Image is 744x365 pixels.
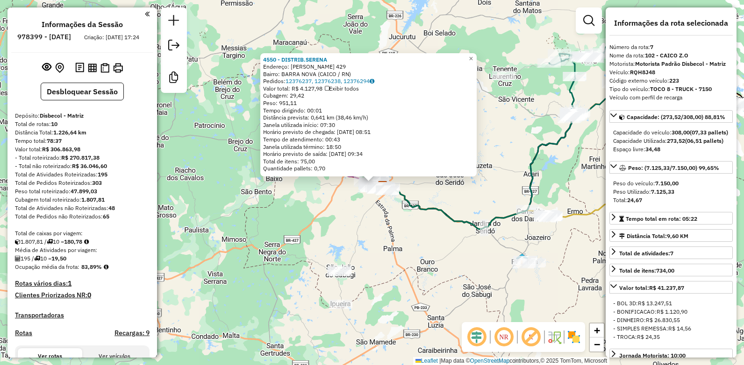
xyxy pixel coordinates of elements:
[263,92,474,99] div: Cubagem: 29,42
[15,256,21,261] i: Total de Atividades
[40,112,84,119] strong: Disbecol - Matriz
[34,256,40,261] i: Total de rotas
[92,179,102,186] strong: 303
[668,325,691,332] span: R$ 14,56
[165,36,183,57] a: Exportar sessão
[609,175,733,208] div: Peso: (7.125,33/7.150,00) 99,65%
[667,232,688,239] span: 9,60 KM
[613,188,729,196] div: Peso Utilizado:
[263,143,474,151] div: Janela utilizada término: 18:50
[685,137,723,144] strong: (06,51 pallets)
[655,180,679,187] strong: 7.150,00
[86,61,99,74] button: Visualizar relatório de Roteirização
[609,349,733,361] a: Jornada Motorista: 10:00
[98,171,107,178] strong: 195
[111,61,125,75] button: Imprimir Rotas
[415,358,438,364] a: Leaflet
[41,83,124,100] button: Desbloquear Sessão
[669,77,679,84] strong: 223
[71,188,97,195] strong: 47.899,03
[81,196,105,203] strong: 1.807,81
[73,61,86,75] button: Logs desbloquear sessão
[15,179,150,187] div: Total de Pedidos Roteirizados:
[566,330,581,344] img: Exibir/Ocultar setores
[15,120,150,128] div: Total de rotas:
[329,267,352,276] div: Atividade não roteirizada - SUP. SABUGI
[535,211,558,220] div: Atividade não roteirizada - SNOOKER BAR II
[613,137,729,145] div: Capacidade Utilizada:
[594,338,600,350] span: −
[15,170,150,179] div: Total de Atividades Roteirizadas:
[51,255,66,262] strong: 19,50
[15,112,150,120] div: Depósito:
[609,295,733,345] div: Valor total:R$ 41.237,87
[15,229,150,238] div: Total de caixas por viagem:
[99,61,111,75] button: Visualizar Romaneio
[522,258,546,267] div: Atividade não roteirizada - CLUB CAERN
[520,326,542,348] span: Exibir rótulo
[263,56,327,63] a: 4550 - DISTRIB.SERENA
[609,212,733,225] a: Tempo total em rota: 05:22
[534,212,558,222] div: Atividade não roteirizada - MERCADINHO NOVA OPCa
[15,329,32,337] a: Rotas
[627,197,642,204] strong: 24,67
[627,113,725,120] span: Capacidade: (273,52/308,00) 88,81%
[637,333,660,340] span: R$ 24,35
[329,300,352,309] div: Atividade não roteirizada - PADARIA SAO JOSE
[638,300,672,307] span: R$ 13.247,51
[492,71,515,80] div: Atividade não roteirizada - REDE SERIDO - TENENT
[47,137,62,144] strong: 78:37
[609,60,733,68] div: Motorista:
[493,326,515,348] span: Ocultar NR
[619,284,684,292] div: Valor total:
[534,211,558,220] div: Atividade não roteirizada - HOTFRUIT CENTRAL
[594,324,600,336] span: +
[613,299,729,308] div: - BOL 3D:
[609,43,733,51] div: Número da rota:
[650,43,653,50] strong: 7
[82,348,147,364] button: Ver veículos
[512,259,536,268] div: Atividade não roteirizada - ADAILTON RANIERIO DA
[613,316,729,324] div: - DINHEIRO:
[535,211,558,221] div: Atividade não roteirizada - MERC OLIVEIRA
[609,77,733,85] div: Código externo veículo:
[15,311,150,319] h4: Transportadoras
[613,308,729,316] div: - BONIFICACAO:
[536,210,559,219] div: Atividade não roteirizada - ELIMIARES DA SILVA
[609,19,733,28] h4: Informações da rota selecionada
[536,211,559,220] div: Atividade não roteirizada - FENIX BAR E REST
[84,239,89,245] i: Meta Caixas/viagem: 1,00 Diferença: 179,78
[469,55,473,63] span: ×
[263,77,474,85] div: Pedidos:
[645,146,660,153] strong: 34,48
[413,357,609,365] div: Map data © contributors,© 2025 TomTom, Microsoft
[613,145,729,154] div: Espaço livre:
[40,60,53,75] button: Exibir sessão original
[263,121,474,129] div: Janela utilizada início: 07:30
[53,61,66,75] button: Centralizar mapa no depósito ou ponto de apoio
[609,264,733,276] a: Total de itens:734,00
[18,348,82,364] button: Ver rotas
[377,181,389,193] img: Disbecol - Matriz
[651,188,674,195] strong: 7.125,33
[590,323,604,337] a: Zoom in
[613,324,729,333] div: - SIMPLES REMESSA:
[263,70,474,78] div: Bairro: BARRA NOVA (CAICO / RN)
[630,69,655,76] strong: RQH8J48
[609,125,733,157] div: Capacidade: (273,52/308,00) 88,81%
[645,52,688,59] strong: 102 - CAICO Z.O
[263,56,474,173] div: Tempo de atendimento: 00:43
[47,239,53,245] i: Total de rotas
[657,308,687,315] span: R$ 1.120,90
[325,85,359,92] span: Exibir todos
[613,180,679,187] span: Peso do veículo:
[619,250,673,257] span: Total de atividades:
[535,211,558,221] div: Atividade não roteirizada - BAR DO DUDU
[609,85,733,93] div: Tipo do veículo:
[17,33,71,41] h6: 978399 - [DATE]
[15,212,150,221] div: Total de Pedidos não Roteirizados:
[470,358,510,364] a: OpenStreetMap
[15,239,21,245] i: Cubagem total roteirizado
[263,150,474,158] div: Horário previsto de saída: [DATE] 09:34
